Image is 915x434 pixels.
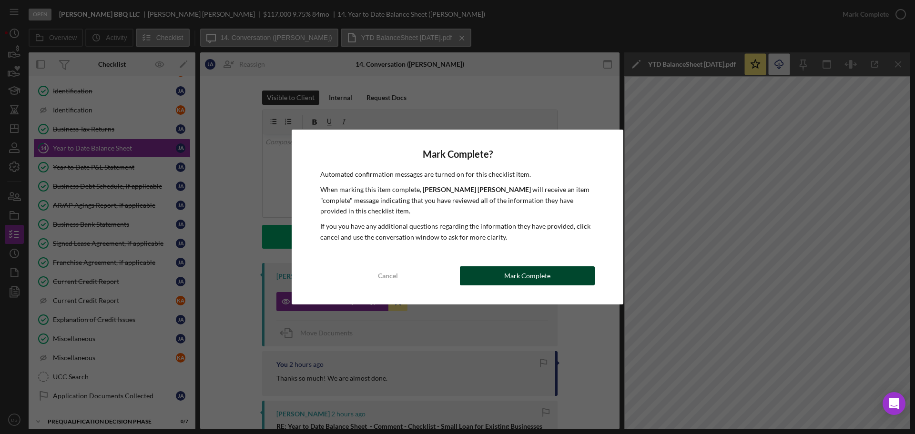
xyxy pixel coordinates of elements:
p: If you you have any additional questions regarding the information they have provided, click canc... [320,221,595,242]
h4: Mark Complete? [320,149,595,160]
p: Automated confirmation messages are turned on for this checklist item. [320,169,595,180]
b: [PERSON_NAME] [PERSON_NAME] [423,185,531,193]
button: Mark Complete [460,266,595,285]
div: Mark Complete [504,266,550,285]
button: Cancel [320,266,455,285]
div: Open Intercom Messenger [883,392,905,415]
p: When marking this item complete, will receive an item "complete" message indicating that you have... [320,184,595,216]
div: Cancel [378,266,398,285]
